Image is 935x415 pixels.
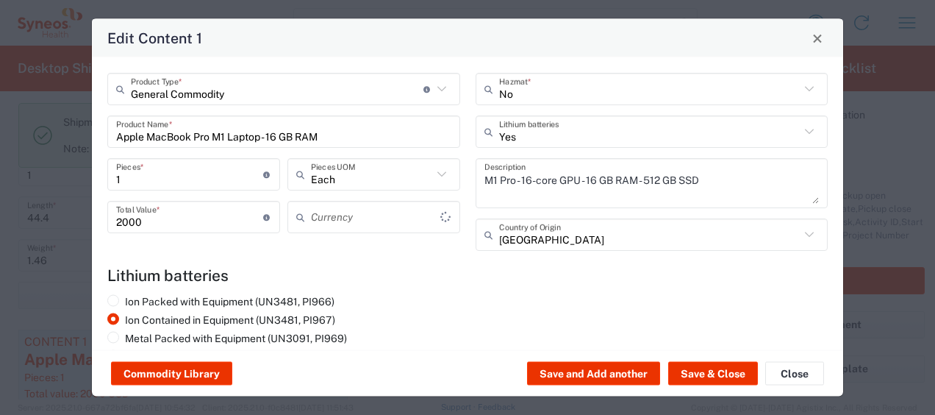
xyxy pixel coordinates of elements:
[765,362,824,386] button: Close
[107,350,347,363] label: Metal Contained in Equipment (UN3091, PI970)
[807,28,828,49] button: Close
[111,362,232,386] button: Commodity Library
[107,332,347,345] label: Metal Packed with Equipment (UN3091, PI969)
[107,266,828,285] h4: Lithium batteries
[527,362,660,386] button: Save and Add another
[107,295,334,308] label: Ion Packed with Equipment (UN3481, PI966)
[107,313,335,327] label: Ion Contained in Equipment (UN3481, PI967)
[107,27,202,49] h4: Edit Content 1
[668,362,758,386] button: Save & Close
